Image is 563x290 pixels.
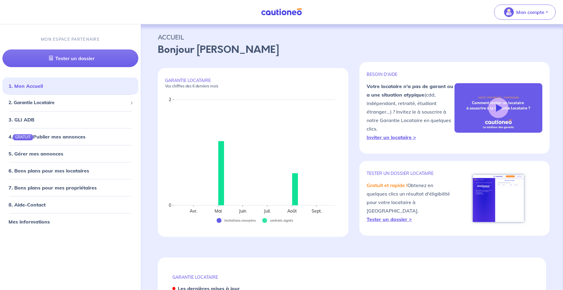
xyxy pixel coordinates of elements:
p: TESTER un dossier locataire [367,171,454,176]
div: 1. Mon Accueil [2,80,138,92]
a: Tester un dossier > [367,216,412,222]
p: BESOIN D'AIDE [367,72,454,77]
text: Août [287,208,297,214]
a: 1. Mon Accueil [9,83,43,89]
p: ACCUEIL [158,32,546,43]
text: Avr. [190,208,197,214]
text: 0 [169,203,171,208]
strong: Votre locataire n'a pas de garant ou a une situation atypique [367,83,453,98]
p: GARANTIE LOCATAIRE [172,275,531,280]
p: Obtenez en quelques clics un résultat d'éligibilité pour votre locataire à [GEOGRAPHIC_DATA]. [367,181,454,223]
div: 3. GLI ADB [2,113,138,125]
span: 2. Garantie Locataire [9,99,128,106]
img: simulateur.png [470,172,527,225]
text: Mai [215,208,222,214]
text: 2 [169,97,171,102]
a: 8. Aide-Contact [9,201,46,207]
a: Tester un dossier [2,49,138,67]
a: Mes informations [9,218,50,224]
img: video-gli-new-none.jpg [454,83,542,133]
text: Sept. [312,208,322,214]
div: 2. Garantie Locataire [2,97,138,109]
p: Bonjour [PERSON_NAME] [158,43,546,57]
div: 8. Aide-Contact [2,198,138,210]
em: Gratuit et rapide ! [367,182,407,188]
a: Inviter un locataire > [367,134,416,140]
div: 5. Gérer mes annonces [2,147,138,159]
div: 7. Bons plans pour mes propriétaires [2,181,138,193]
text: Juil. [264,208,271,214]
button: illu_account_valid_menu.svgMon compte [494,5,556,20]
a: 5. Gérer mes annonces [9,150,63,156]
em: Vos chiffres des 6 derniers mois [165,84,218,88]
div: Mes informations [2,215,138,227]
p: MON ESPACE PARTENAIRE [41,36,100,42]
img: Cautioneo [259,8,304,16]
a: 6. Bons plans pour mes locataires [9,167,89,173]
p: Mon compte [516,9,544,16]
div: 4.GRATUITPublier mes annonces [2,130,138,142]
a: 7. Bons plans pour mes propriétaires [9,184,97,190]
div: 6. Bons plans pour mes locataires [2,164,138,176]
a: 4.GRATUITPublier mes annonces [9,133,85,139]
text: Juin [239,208,246,214]
a: 3. GLI ADB [9,116,34,122]
img: illu_account_valid_menu.svg [504,7,514,17]
p: GARANTIE LOCATAIRE [165,78,341,89]
p: (cdd, indépendant, retraité, étudiant étranger...) ? Invitez le à souscrire à notre Garantie Loca... [367,82,454,142]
